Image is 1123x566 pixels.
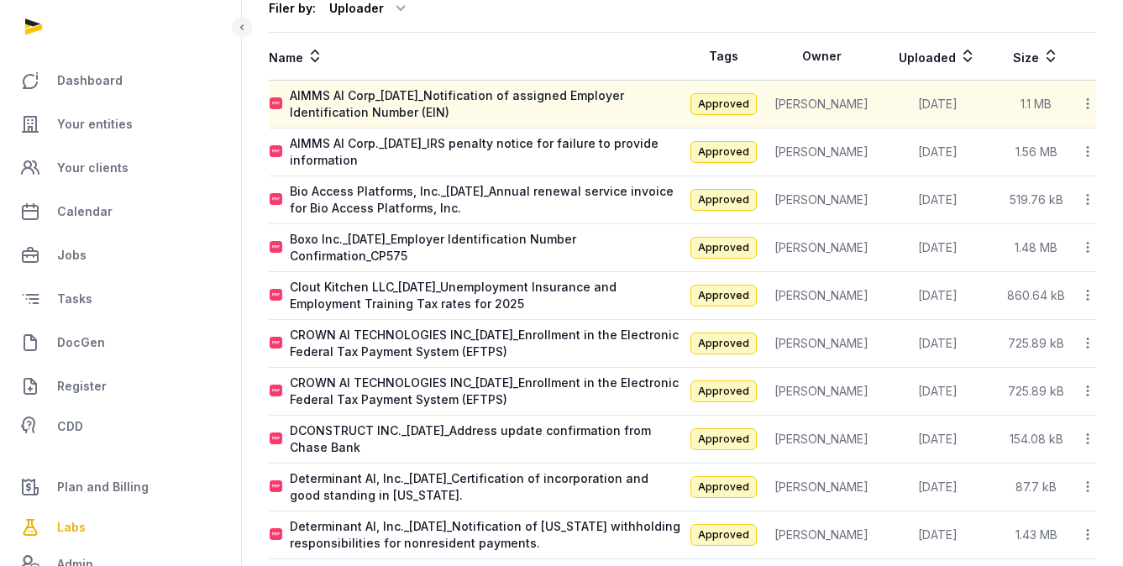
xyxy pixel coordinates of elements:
a: DocGen [13,322,228,363]
a: Labs [13,507,228,548]
span: [DATE] [918,240,958,254]
img: pdf.svg [270,337,283,350]
td: [PERSON_NAME] [764,128,879,176]
div: Boxo Inc._[DATE]_Employer Identification Number Confirmation_CP575 [290,231,682,265]
img: pdf.svg [270,241,283,254]
span: [DATE] [918,384,958,398]
img: pdf.svg [270,385,283,398]
div: Determinant AI, Inc._[DATE]_Certification of incorporation and good standing in [US_STATE]. [290,470,682,504]
span: Jobs [57,245,87,265]
td: 519.76 kB [996,176,1076,224]
td: [PERSON_NAME] [764,368,879,416]
a: Dashboard [13,60,228,101]
td: 1.56 MB [996,128,1076,176]
td: 154.08 kB [996,416,1076,464]
td: 1.43 MB [996,511,1076,559]
span: [DATE] [918,97,958,111]
th: Size [996,33,1076,81]
td: 87.7 kB [996,464,1076,511]
span: DocGen [57,333,105,353]
a: Jobs [13,235,228,275]
th: Uploaded [879,33,996,81]
img: pdf.svg [270,289,283,302]
div: Bio Access Platforms, Inc._[DATE]_Annual renewal service invoice for Bio Access Platforms, Inc. [290,183,682,217]
td: [PERSON_NAME] [764,464,879,511]
span: Labs [57,517,86,537]
div: DCONSTRUCT INC._[DATE]_Address update confirmation from Chase Bank [290,422,682,456]
span: CDD [57,417,83,437]
td: [PERSON_NAME] [764,320,879,368]
div: Determinant AI, Inc._[DATE]_Notification of [US_STATE] withholding responsibilities for nonreside... [290,518,682,552]
span: Approved [690,428,757,450]
td: 1.1 MB [996,81,1076,128]
span: Your clients [57,158,129,178]
span: Approved [690,524,757,546]
th: Name [269,33,683,81]
td: 725.89 kB [996,368,1076,416]
span: Approved [690,141,757,163]
span: Calendar [57,202,113,222]
span: Plan and Billing [57,477,149,497]
img: pdf.svg [270,480,283,494]
a: Tasks [13,279,228,319]
img: pdf.svg [270,145,283,159]
span: [DATE] [918,192,958,207]
span: Approved [690,285,757,307]
div: CROWN AI TECHNOLOGIES INC_[DATE]_Enrollment in the Electronic Federal Tax Payment System (EFTPS) [290,375,682,408]
a: Your entities [13,104,228,144]
a: CDD [13,410,228,443]
div: Clout Kitchen LLC_[DATE]_Unemployment Insurance and Employment Training Tax rates for 2025 [290,279,682,312]
span: Approved [690,189,757,211]
span: Approved [690,237,757,259]
img: pdf.svg [270,432,283,446]
img: pdf.svg [270,193,283,207]
a: Plan and Billing [13,467,228,507]
span: [DATE] [918,288,958,302]
span: [DATE] [918,527,958,542]
span: [DATE] [918,480,958,494]
td: 1.48 MB [996,224,1076,272]
span: [DATE] [918,432,958,446]
td: [PERSON_NAME] [764,511,879,559]
div: AIMMS AI Corp_[DATE]_Notification of assigned Employer Identification Number (EIN) [290,87,682,121]
a: Calendar [13,191,228,232]
div: AIMMS AI Corp._[DATE]_IRS penalty notice for failure to provide information [290,135,682,169]
span: Approved [690,93,757,115]
img: pdf.svg [270,528,283,542]
td: [PERSON_NAME] [764,272,879,320]
td: 725.89 kB [996,320,1076,368]
div: CROWN AI TECHNOLOGIES INC_[DATE]_Enrollment in the Electronic Federal Tax Payment System (EFTPS) [290,327,682,360]
span: Approved [690,380,757,402]
span: Tasks [57,289,92,309]
td: [PERSON_NAME] [764,224,879,272]
th: Owner [764,33,879,81]
td: [PERSON_NAME] [764,176,879,224]
span: Dashboard [57,71,123,91]
span: Approved [690,476,757,498]
img: pdf.svg [270,97,283,111]
span: [DATE] [918,336,958,350]
span: [DATE] [918,144,958,159]
td: 860.64 kB [996,272,1076,320]
a: Register [13,366,228,406]
th: Tags [683,33,764,81]
td: [PERSON_NAME] [764,81,879,128]
a: Your clients [13,148,228,188]
td: [PERSON_NAME] [764,416,879,464]
span: Register [57,376,107,396]
span: Approved [690,333,757,354]
span: Your entities [57,114,133,134]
